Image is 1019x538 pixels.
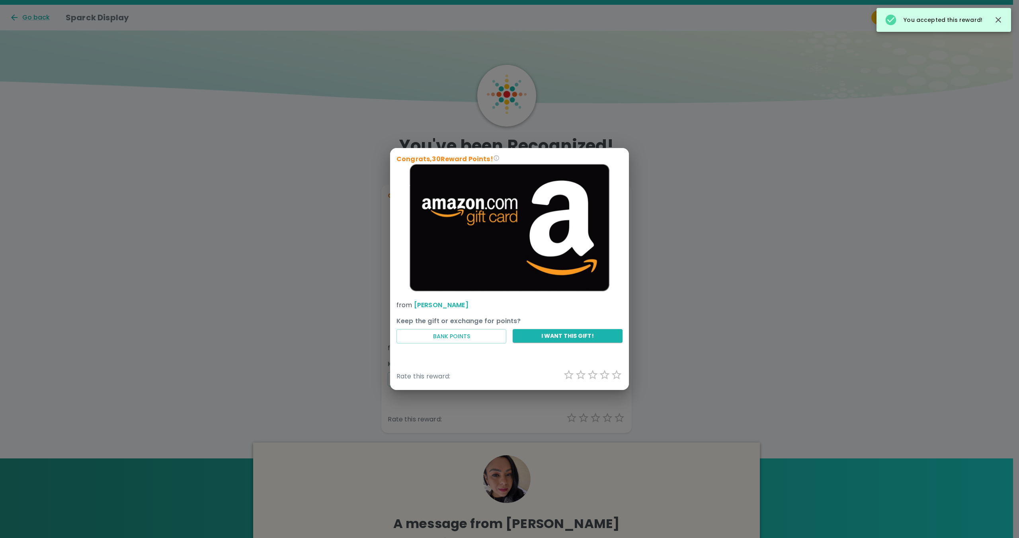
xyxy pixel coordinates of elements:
[396,329,506,344] button: Bank Points
[513,329,623,343] button: I want this gift!
[884,10,982,29] div: You accepted this reward!
[414,300,469,310] a: [PERSON_NAME]
[396,372,451,381] p: Rate this reward:
[396,154,623,164] p: Congrats, 30 Reward Points!
[396,300,623,310] p: from
[396,316,623,326] p: Keep the gift or exchange for points?
[493,155,500,161] svg: Congrats on your reward! You can either redeem the total reward points for something else with th...
[396,164,623,291] img: Brand logo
